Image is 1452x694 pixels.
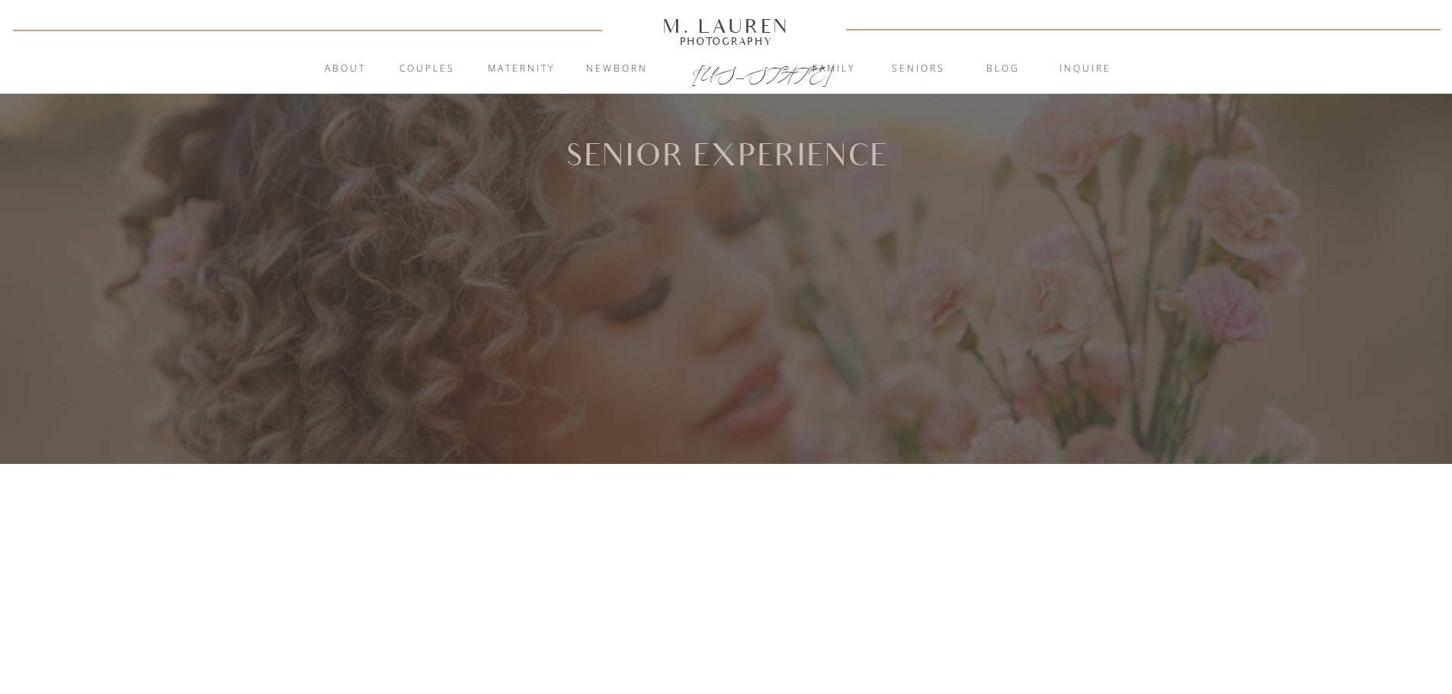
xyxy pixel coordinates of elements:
[877,62,960,77] a: Seniors
[386,62,469,77] a: Couples
[692,62,761,81] a: [US_STATE]
[617,18,835,34] a: M. Lauren
[962,62,1044,77] a: blog
[316,62,375,77] a: About
[793,62,875,77] a: Family
[1044,62,1127,77] a: inquire
[480,62,563,77] a: Maternity
[576,62,659,77] a: Newborn
[541,141,912,170] h1: Senior Experience
[656,37,797,45] a: Photography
